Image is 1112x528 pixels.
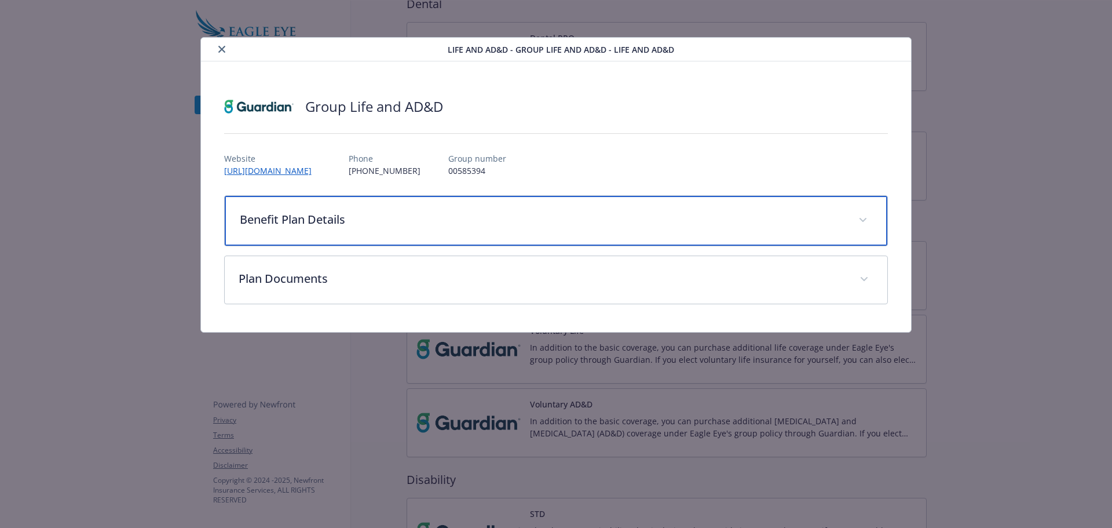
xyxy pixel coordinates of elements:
[448,152,506,165] p: Group number
[224,165,321,176] a: [URL][DOMAIN_NAME]
[448,43,674,56] span: Life and AD&D - Group Life and AD&D - Life and AD&D
[349,165,420,177] p: [PHONE_NUMBER]
[224,152,321,165] p: Website
[111,37,1001,333] div: details for plan Life and AD&D - Group Life and AD&D - Life and AD&D
[224,89,294,124] img: Guardian
[215,42,229,56] button: close
[225,256,888,304] div: Plan Documents
[239,270,846,287] p: Plan Documents
[349,152,420,165] p: Phone
[448,165,506,177] p: 00585394
[240,211,845,228] p: Benefit Plan Details
[225,196,888,246] div: Benefit Plan Details
[305,97,443,116] h2: Group Life and AD&D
